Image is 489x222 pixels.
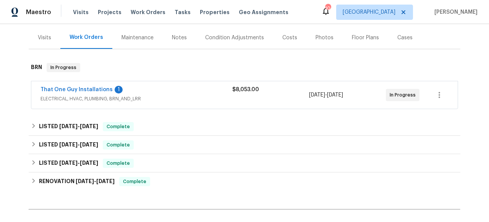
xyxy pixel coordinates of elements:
span: Tasks [175,10,191,15]
span: Projects [98,8,121,16]
a: That One Guy Installations [40,87,113,92]
h6: RENOVATION [39,177,115,186]
span: Complete [104,141,133,149]
span: [PERSON_NAME] [431,8,478,16]
span: - [76,179,115,184]
div: RENOVATION [DATE]-[DATE]Complete [29,172,460,191]
div: LISTED [DATE]-[DATE]Complete [29,117,460,136]
span: - [59,160,98,166]
span: In Progress [390,91,419,99]
span: [DATE] [76,179,94,184]
span: $8,053.00 [232,87,259,92]
span: [DATE] [59,124,78,129]
div: Condition Adjustments [205,34,264,42]
div: Maintenance [121,34,154,42]
span: In Progress [47,64,79,71]
div: Photos [316,34,334,42]
div: 104 [325,5,330,12]
span: Maestro [26,8,51,16]
span: [DATE] [80,160,98,166]
div: LISTED [DATE]-[DATE]Complete [29,154,460,172]
div: Costs [282,34,297,42]
span: Work Orders [131,8,165,16]
div: Visits [38,34,51,42]
span: [DATE] [327,92,343,98]
span: [DATE] [309,92,325,98]
span: - [59,142,98,147]
h6: LISTED [39,122,98,131]
div: BRN In Progress [29,55,460,80]
span: [DATE] [80,124,98,129]
span: Geo Assignments [239,8,288,16]
span: Complete [104,123,133,130]
span: Complete [120,178,149,185]
div: Notes [172,34,187,42]
span: [DATE] [59,160,78,166]
h6: LISTED [39,140,98,150]
h6: LISTED [39,159,98,168]
div: Floor Plans [352,34,379,42]
span: Properties [200,8,230,16]
span: Visits [73,8,89,16]
span: ELECTRICAL, HVAC, PLUMBING, BRN_AND_LRR [40,95,232,103]
div: 1 [115,86,123,93]
span: [DATE] [80,142,98,147]
span: [DATE] [96,179,115,184]
span: [DATE] [59,142,78,147]
span: - [309,91,343,99]
div: Work Orders [70,34,103,41]
div: LISTED [DATE]-[DATE]Complete [29,136,460,154]
div: Cases [397,34,413,42]
span: - [59,124,98,129]
span: [GEOGRAPHIC_DATA] [343,8,395,16]
span: Complete [104,159,133,167]
h6: BRN [31,63,42,72]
